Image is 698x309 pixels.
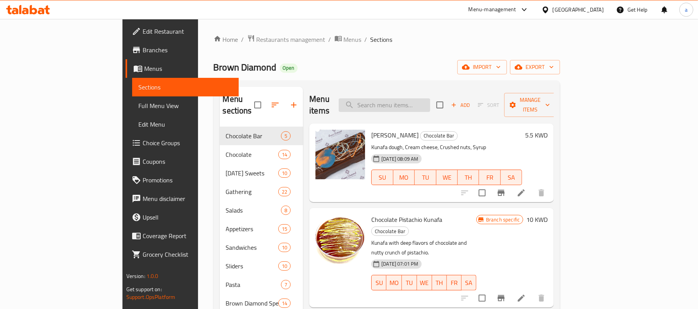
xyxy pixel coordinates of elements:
[510,60,560,74] button: export
[284,96,303,114] button: Add section
[281,206,291,215] div: items
[138,101,233,110] span: Full Menu View
[278,261,291,271] div: items
[483,216,523,223] span: Branch specific
[450,277,458,288] span: FR
[143,175,233,185] span: Promotions
[220,201,303,220] div: Salads8
[226,168,278,178] div: Ramadan Sweets
[220,220,303,238] div: Appetizers15
[281,131,291,141] div: items
[415,170,436,185] button: TU
[126,41,239,59] a: Branches
[432,275,447,290] button: TH
[375,172,390,183] span: SU
[226,168,278,178] span: [DATE] Sweets
[143,194,233,203] span: Menu disclaimer
[226,224,278,233] span: Appetizers
[226,131,281,141] span: Chocolate Bar
[279,300,290,307] span: 14
[126,189,239,208] a: Menu disclaimer
[226,280,281,289] span: Pasta
[220,164,303,182] div: [DATE] Sweets10
[365,35,367,44] li: /
[126,171,239,189] a: Promotions
[132,78,239,96] a: Sections
[278,150,291,159] div: items
[421,131,457,140] span: Chocolate Bar
[309,93,329,117] h2: Menu items
[371,170,393,185] button: SU
[371,238,476,257] p: Kunafa with deep flavors of chocolate and nutty crunch of pistachio.
[447,275,462,290] button: FR
[405,277,414,288] span: TU
[126,271,145,281] span: Version:
[280,64,298,73] div: Open
[144,64,233,73] span: Menus
[250,97,266,113] span: Select all sections
[390,277,399,288] span: MO
[532,184,551,202] button: delete
[241,35,244,44] li: /
[371,35,393,44] span: Sections
[492,289,510,307] button: Branch-specific-item
[279,188,290,196] span: 22
[278,224,291,233] div: items
[214,58,277,76] span: Brown Diamond
[266,96,284,114] span: Sort sections
[278,243,291,252] div: items
[214,34,560,45] nav: breadcrumb
[220,127,303,145] div: Chocolate Bar5
[126,284,162,294] span: Get support on:
[469,5,516,14] div: Menu-management
[685,5,688,14] span: a
[448,99,473,111] button: Add
[146,271,159,281] span: 1.0.0
[126,292,176,302] a: Support.OpsPlatform
[504,93,556,117] button: Manage items
[329,35,331,44] li: /
[344,35,362,44] span: Menus
[138,82,233,92] span: Sections
[526,214,548,225] h6: 10 KWD
[143,27,233,36] span: Edit Restaurant
[432,97,448,113] span: Select section
[281,207,290,214] span: 8
[220,182,303,201] div: Gathering22
[375,277,383,288] span: SU
[247,34,326,45] a: Restaurants management
[420,277,429,288] span: WE
[525,130,548,141] h6: 5.5 KWD
[435,277,444,288] span: TH
[126,227,239,245] a: Coverage Report
[396,172,412,183] span: MO
[371,214,442,225] span: Chocolate Pistachio Kunafa
[143,231,233,240] span: Coverage Report
[553,5,604,14] div: [GEOGRAPHIC_DATA]
[226,299,278,308] div: Brown Diamond Special
[420,131,458,141] div: Chocolate Bar
[226,150,278,159] span: Chocolate
[226,187,278,196] span: Gathering
[532,289,551,307] button: delete
[279,170,290,177] span: 10
[226,261,278,271] span: Sliders
[315,130,365,179] img: Pistachio Kunafa
[278,168,291,178] div: items
[371,227,409,236] div: Chocolate Bar
[279,151,290,158] span: 14
[315,214,365,264] img: Chocolate Pistachio Kunafa
[132,96,239,115] a: Full Menu View
[226,243,278,252] span: Sandwiches
[126,134,239,152] a: Choice Groups
[479,170,500,185] button: FR
[492,184,510,202] button: Branch-specific-item
[393,170,415,185] button: MO
[278,299,291,308] div: items
[334,34,362,45] a: Menus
